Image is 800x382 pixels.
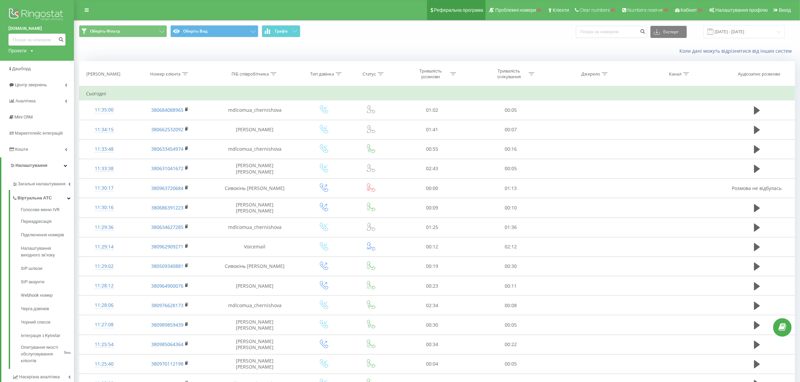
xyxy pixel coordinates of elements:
div: 11:25:40 [86,357,123,371]
a: 380989859439 [151,322,183,328]
div: Тривалість очікування [491,68,527,80]
span: Numbers reserve [627,7,663,13]
img: Ringostat logo [8,7,66,23]
a: Інтеграція з Kyivstar [21,329,74,342]
a: 380970112198 [151,361,183,367]
div: 11:30:16 [86,201,123,214]
div: 11:35:00 [86,103,123,116]
span: Налаштування [15,163,47,168]
span: Кошти [15,147,28,152]
td: 00:16 [471,139,550,159]
td: 02:12 [471,237,550,256]
td: [PERSON_NAME] [PERSON_NAME] [211,315,299,335]
span: Центр звернень [15,82,47,87]
td: [PERSON_NAME] [PERSON_NAME] [211,159,299,178]
a: 380633454974 [151,146,183,152]
span: Кабінет [681,7,697,13]
span: Голосове меню IVR [21,206,59,213]
div: 11:30:17 [86,182,123,195]
a: Чорний список [21,316,74,329]
a: Віртуальна АТС [12,190,74,204]
td: 00:05 [471,159,550,178]
a: Webhook номер [21,289,74,302]
td: 01:13 [471,179,550,198]
span: Налаштування профілю [715,7,768,13]
td: 00:09 [393,198,471,218]
td: 00:30 [471,256,550,276]
td: 01:41 [393,120,471,139]
span: Вихід [779,7,791,13]
td: Voicemail [211,237,299,256]
td: 00:19 [393,256,471,276]
input: Пошук за номером [8,34,66,46]
td: 00:30 [393,315,471,335]
a: 380631041672 [151,165,183,172]
td: 00:11 [471,276,550,296]
a: Загальні налаштування [12,176,74,190]
span: Mini CRM [14,114,33,120]
div: Джерело [581,71,600,77]
span: Клієнти [553,7,569,13]
div: [PERSON_NAME] [86,71,120,77]
span: SIP акаунти [21,279,44,285]
a: Налаштування вихідного зв’язку [21,242,74,262]
button: Оберіть Вид [170,25,258,37]
a: 380634627285 [151,224,183,230]
span: Реферальна програма [434,7,483,13]
a: Налаштування [1,157,74,174]
td: 00:55 [393,139,471,159]
td: 00:07 [471,120,550,139]
td: 02:43 [393,159,471,178]
span: Дашборд [12,66,31,71]
td: 00:05 [471,354,550,374]
span: Аналiтика [15,98,36,103]
td: Сьогодні [79,87,795,100]
td: 00:05 [471,100,550,120]
div: ПІБ співробітника [231,71,269,77]
span: Чорний список [21,319,50,326]
button: Експорт [650,26,687,38]
a: 380976628173 [151,302,183,308]
a: SIP шлюзи [21,262,74,275]
td: mdlcomua_chernishova [211,218,299,237]
span: Загальні налаштування [18,181,66,187]
a: Підключення номерів [21,228,74,242]
td: mdlcomua_chernishova [211,139,299,159]
td: Сивокінь [PERSON_NAME] [211,256,299,276]
td: [PERSON_NAME] [PERSON_NAME] [211,335,299,354]
span: Проблемні номери [495,7,536,13]
td: 02:34 [393,296,471,315]
input: Пошук за номером [576,26,647,38]
span: Інтеграція з Kyivstar [21,332,60,339]
a: 380985064364 [151,341,183,347]
td: 00:05 [471,315,550,335]
div: Проекти [8,47,27,54]
div: 11:34:15 [86,123,123,136]
div: 11:28:06 [86,299,123,312]
a: [DOMAIN_NAME] [8,25,66,32]
span: Маркетплейс інтеграцій [15,131,63,136]
td: 00:04 [393,354,471,374]
td: 01:02 [393,100,471,120]
div: Канал [669,71,681,77]
span: Черга дзвінків [21,305,49,312]
div: 11:27:08 [86,318,123,331]
span: Наскрізна аналітика [19,374,60,380]
td: [PERSON_NAME] [PERSON_NAME] [211,354,299,374]
span: Переадресація [21,218,51,225]
a: Переадресація [21,215,74,228]
td: 00:23 [393,276,471,296]
td: mdlcomua_chernishova [211,296,299,315]
span: Налаштування вихідного зв’язку [21,245,71,258]
span: Clear numbers [580,7,610,13]
button: Оберіть Фільтр [79,25,167,37]
span: Віртуальна АТС [17,195,52,201]
div: 11:33:48 [86,143,123,156]
a: 380962909271 [151,243,183,250]
td: Сивокінь [PERSON_NAME] [211,179,299,198]
span: Розмова не відбулась [732,185,782,191]
td: [PERSON_NAME] [211,120,299,139]
a: Голосове меню IVR [21,206,74,215]
a: 380686391223 [151,204,183,211]
div: 11:29:14 [86,240,123,253]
